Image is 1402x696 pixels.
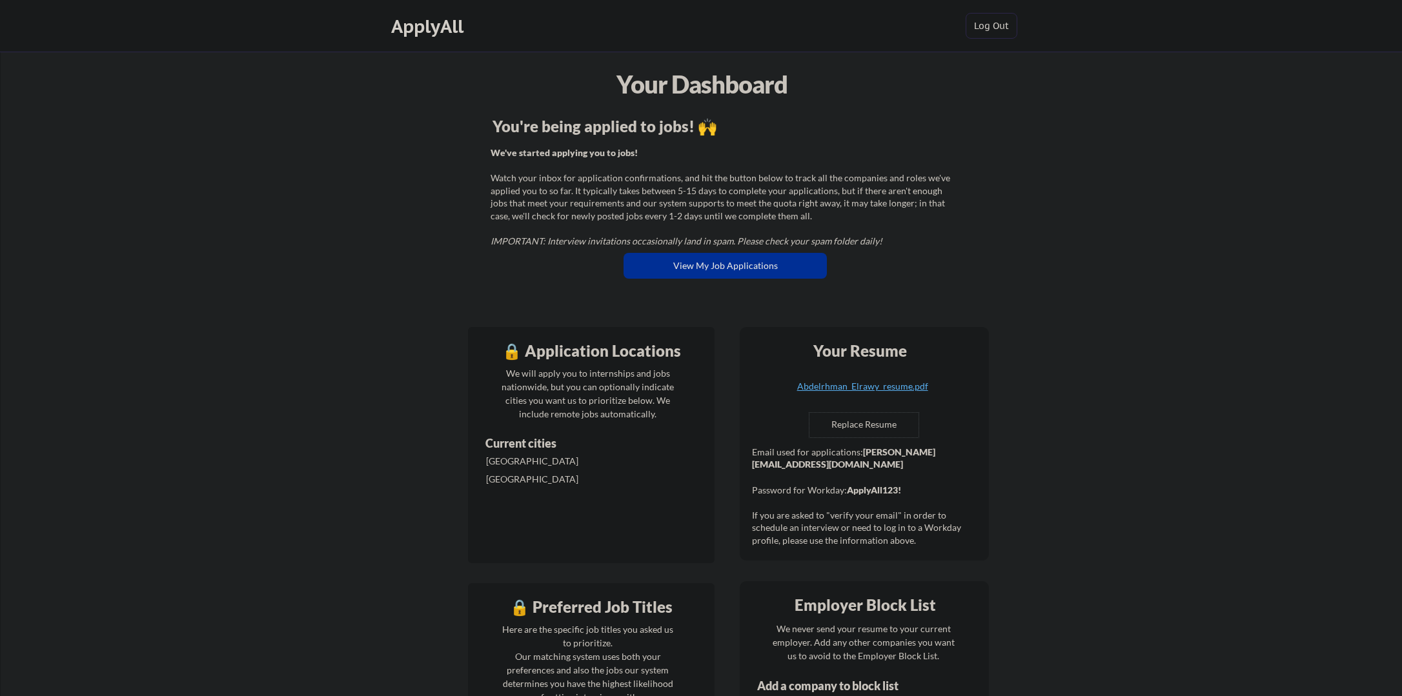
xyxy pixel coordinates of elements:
div: [GEOGRAPHIC_DATA] [486,455,622,468]
div: Current cities [485,437,664,449]
div: ApplyAll [391,15,467,37]
div: Email used for applications: Password for Workday: If you are asked to "verify your email" in ord... [752,446,980,547]
strong: [PERSON_NAME][EMAIL_ADDRESS][DOMAIN_NAME] [752,446,935,470]
div: Employer Block List [745,597,985,613]
div: Your Resume [796,343,924,359]
div: We will apply you to internships and jobs nationwide, but you can optionally indicate cities you ... [499,366,676,421]
em: IMPORTANT: Interview invitations occasionally land in spam. Please check your spam folder daily! [491,235,882,246]
div: 🔒 Preferred Job Titles [471,599,711,615]
div: Watch your inbox for application confirmations, and hit the button below to track all the compani... [491,146,956,248]
div: We never send your resume to your current employer. Add any other companies you want us to avoid ... [771,622,955,662]
div: Abdelrhman_Elrawy_resume.pdf [786,382,939,391]
div: Add a company to block list [757,680,919,691]
div: 🔒 Application Locations [471,343,711,359]
div: You're being applied to jobs! 🙌 [493,119,958,134]
strong: ApplyAll123! [847,484,901,495]
div: [GEOGRAPHIC_DATA] [486,473,622,486]
div: Your Dashboard [1,66,1402,103]
button: Log Out [966,13,1017,39]
button: View My Job Applications [624,253,827,279]
a: Abdelrhman_Elrawy_resume.pdf [786,382,939,402]
strong: We've started applying you to jobs! [491,147,638,158]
